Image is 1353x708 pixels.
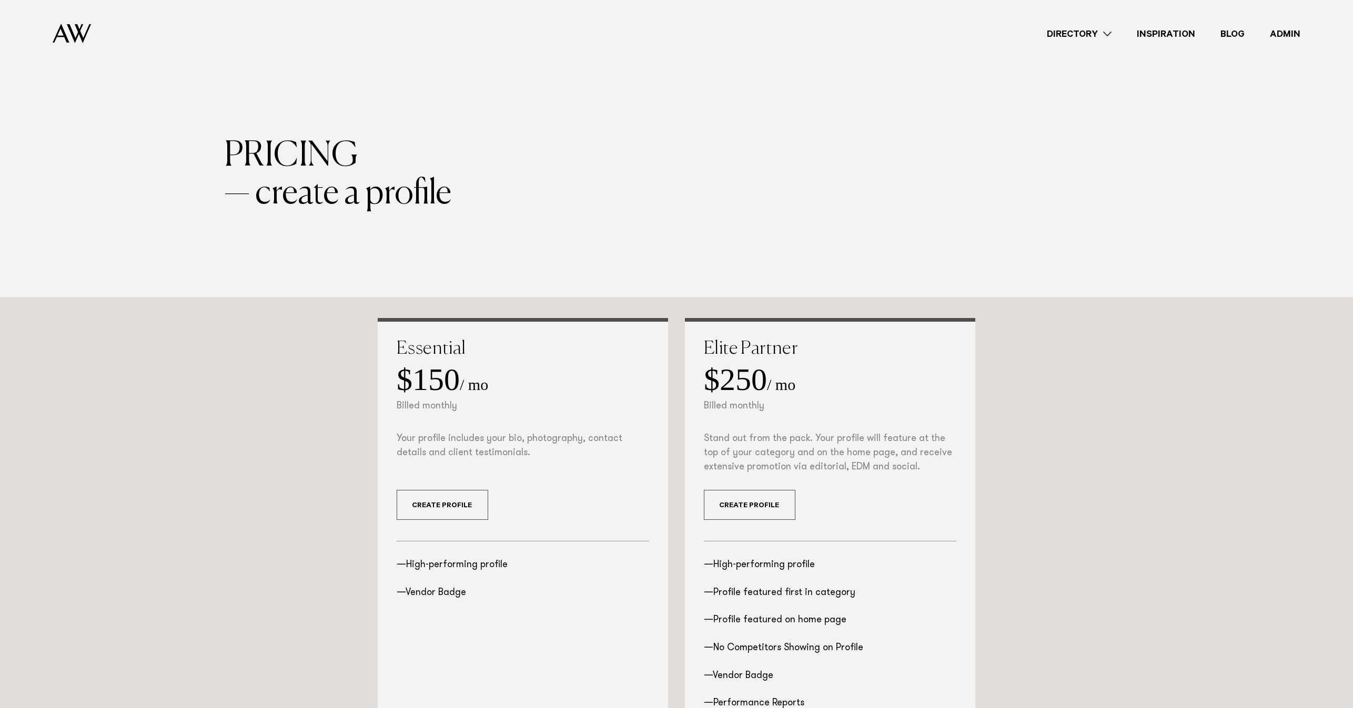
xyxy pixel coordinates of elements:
span: create a profile [255,175,451,213]
li: No Competitors Showing on Profile [704,641,956,655]
small: Billed monthly [397,402,457,411]
li: Vendor Badge [397,586,649,600]
a: Blog [1208,27,1257,41]
strong: $150 [397,362,460,397]
a: Directory [1034,27,1124,41]
strong: $250 [704,362,767,397]
li: High-performing profile [704,558,956,572]
h2: Elite Partner [704,340,956,358]
div: / mo [397,364,649,395]
li: Vendor Badge [704,669,956,683]
span: — [224,175,250,213]
a: Inspiration [1124,27,1208,41]
li: Profile featured first in category [704,586,956,600]
a: Create Profile [397,490,488,520]
h2: Essential [397,340,649,358]
li: Profile featured on home page [704,613,956,628]
a: Admin [1257,27,1313,41]
div: / mo [704,364,956,395]
a: Create Profile [704,490,795,520]
p: Your profile includes your bio, photography, contact details and client testimonials. [397,432,649,460]
small: Billed monthly [704,402,764,411]
p: Stand out from the pack. Your profile will feature at the top of your category and on the home pa... [704,432,956,475]
img: Auckland Weddings Logo [53,24,91,43]
li: High-performing profile [397,558,649,572]
div: Pricing [224,137,1129,175]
